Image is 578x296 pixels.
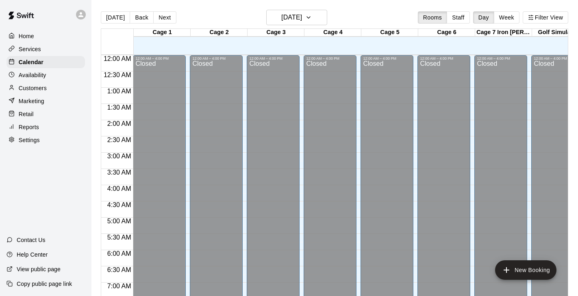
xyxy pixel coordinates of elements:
button: Next [153,11,176,24]
button: [DATE] [266,10,327,25]
button: add [495,260,556,280]
a: Services [7,43,85,55]
div: Cage 7 Iron [PERSON_NAME] [475,29,532,37]
span: 4:00 AM [105,185,133,192]
span: 2:30 AM [105,136,133,143]
span: 5:00 AM [105,218,133,225]
div: 12:00 AM – 4:00 PM [477,56,525,60]
a: Home [7,30,85,42]
div: Cage 4 [304,29,361,37]
a: Marketing [7,95,85,107]
div: Cage 1 [134,29,191,37]
p: Reports [19,123,39,131]
span: 5:30 AM [105,234,133,241]
p: Calendar [19,58,43,66]
div: Cage 3 [248,29,304,37]
p: Home [19,32,34,40]
a: Customers [7,82,85,94]
p: Marketing [19,97,44,105]
span: 12:00 AM [102,55,133,62]
a: Retail [7,108,85,120]
p: Availability [19,71,46,79]
div: 12:00 AM – 4:00 PM [135,56,183,60]
span: 6:30 AM [105,266,133,273]
span: 1:30 AM [105,104,133,111]
div: Cage 5 [361,29,418,37]
h6: [DATE] [281,12,302,23]
p: Customers [19,84,47,92]
p: Services [19,45,41,53]
p: Settings [19,136,40,144]
div: 12:00 AM – 4:00 PM [249,56,297,60]
div: Cage 2 [191,29,248,37]
div: 12:00 AM – 4:00 PM [420,56,468,60]
p: Contact Us [17,236,46,244]
button: Week [494,11,519,24]
a: Reports [7,121,85,133]
a: Calendar [7,56,85,68]
button: Staff [447,11,470,24]
button: Filter View [523,11,568,24]
button: Day [473,11,494,24]
span: 2:00 AM [105,120,133,127]
a: Availability [7,69,85,81]
a: Settings [7,134,85,146]
p: Help Center [17,251,48,259]
span: 3:30 AM [105,169,133,176]
div: 12:00 AM – 4:00 PM [192,56,240,60]
button: [DATE] [101,11,130,24]
button: Back [130,11,154,24]
button: Rooms [418,11,447,24]
div: 12:00 AM – 4:00 PM [363,56,411,60]
p: View public page [17,265,61,273]
p: Retail [19,110,34,118]
div: Cage 6 [418,29,475,37]
span: 3:00 AM [105,153,133,160]
p: Copy public page link [17,280,72,288]
div: 12:00 AM – 4:00 PM [306,56,354,60]
span: 6:00 AM [105,250,133,257]
span: 7:00 AM [105,283,133,290]
span: 1:00 AM [105,88,133,95]
span: 12:30 AM [102,71,133,78]
span: 4:30 AM [105,201,133,208]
